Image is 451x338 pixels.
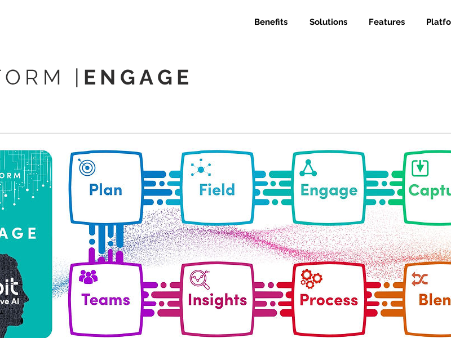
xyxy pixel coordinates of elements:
[241,12,296,32] a: Benefits
[304,12,353,32] p: Solutions
[296,12,356,32] div: Solutions
[363,12,410,32] p: Features
[249,12,293,32] p: Benefits
[356,12,413,32] div: Features
[83,65,193,90] span: ENGAGE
